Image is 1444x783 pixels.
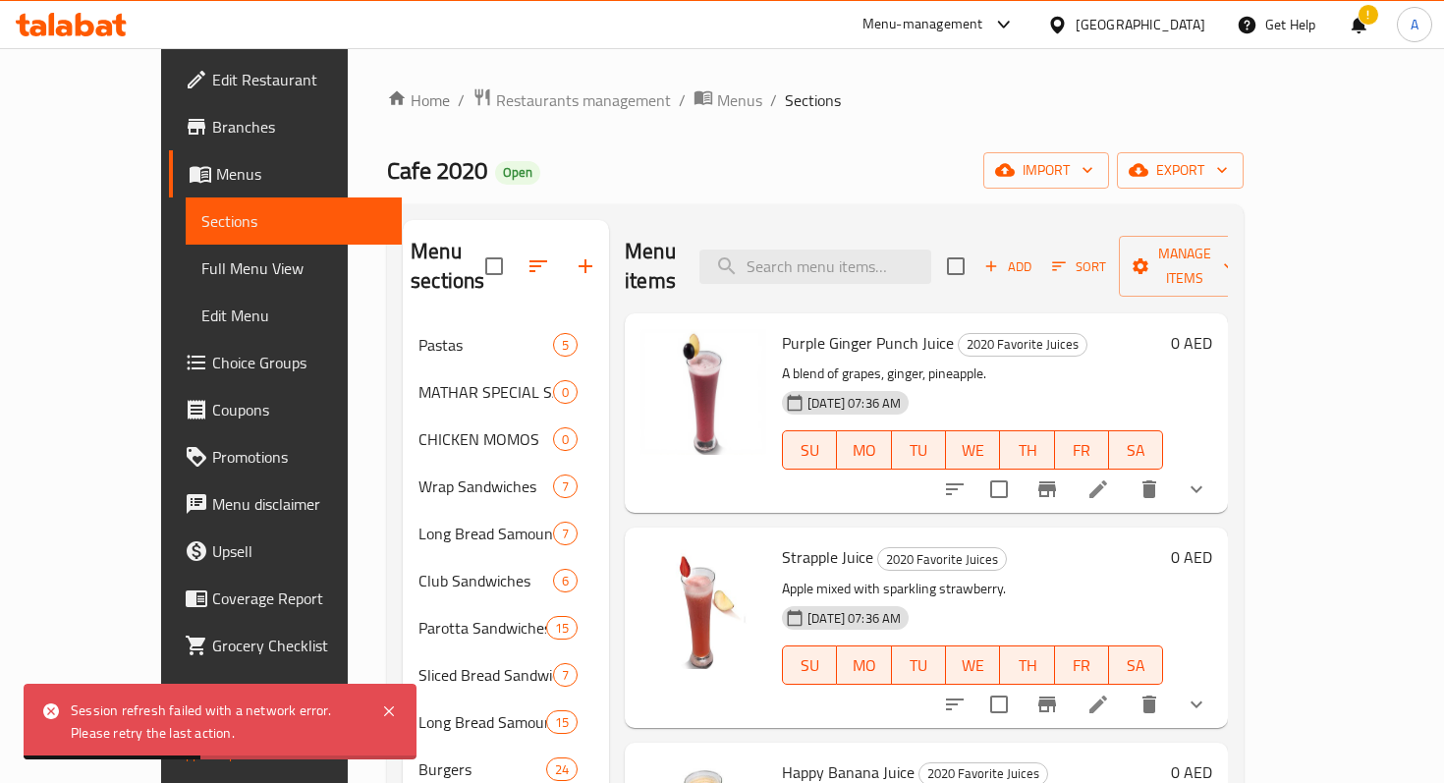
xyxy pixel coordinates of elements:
[1117,651,1155,680] span: SA
[959,333,1086,356] span: 2020 Favorite Juices
[387,87,1244,113] nav: breadcrumb
[495,161,540,185] div: Open
[976,252,1039,282] span: Add item
[800,394,909,413] span: [DATE] 07:36 AM
[978,469,1020,510] span: Select to update
[782,542,873,572] span: Strapple Juice
[1063,436,1101,465] span: FR
[1185,477,1208,501] svg: Show Choices
[800,609,909,628] span: [DATE] 07:36 AM
[1133,158,1228,183] span: export
[554,383,577,402] span: 0
[169,56,402,103] a: Edit Restaurant
[169,480,402,528] a: Menu disclaimer
[892,430,946,470] button: TU
[978,684,1020,725] span: Select to update
[169,150,402,197] a: Menus
[201,304,386,327] span: Edit Menu
[983,152,1109,189] button: import
[546,710,578,734] div: items
[1055,645,1109,685] button: FR
[496,88,671,112] span: Restaurants management
[1173,466,1220,513] button: show more
[186,245,402,292] a: Full Menu View
[640,329,766,455] img: Purple Ginger Punch Juice
[782,430,837,470] button: SU
[212,539,386,563] span: Upsell
[546,616,578,640] div: items
[418,427,553,451] div: CHICKEN MOMOS
[403,557,609,604] div: Club Sandwiches6
[418,380,553,404] span: MATHAR SPECIAL SANDWICHES
[418,710,546,734] span: Long Bread Samoun Sandwiches
[411,237,485,296] h2: Menu sections
[640,543,766,669] img: Strapple Juice
[547,760,577,779] span: 24
[717,88,762,112] span: Menus
[935,246,976,287] span: Select section
[553,475,578,498] div: items
[900,436,938,465] span: TU
[495,164,540,181] span: Open
[553,427,578,451] div: items
[862,13,983,36] div: Menu-management
[212,634,386,657] span: Grocery Checklist
[954,651,992,680] span: WE
[1109,430,1163,470] button: SA
[1117,436,1155,465] span: SA
[418,522,553,545] span: Long Bread Samoun Combo
[212,445,386,469] span: Promotions
[1171,329,1212,357] h6: 0 AED
[547,619,577,638] span: 15
[387,88,450,112] a: Home
[900,651,938,680] span: TU
[1117,152,1244,189] button: export
[837,430,891,470] button: MO
[403,510,609,557] div: Long Bread Samoun Combo7
[403,604,609,651] div: Parotta Sandwiches15
[473,246,515,287] span: Select all sections
[976,252,1039,282] button: Add
[782,328,954,358] span: Purple Ginger Punch Juice
[554,572,577,590] span: 6
[1055,430,1109,470] button: FR
[515,243,562,290] span: Sort sections
[403,416,609,463] div: CHICKEN MOMOS0
[403,321,609,368] div: Pastas5
[418,333,553,357] span: Pastas
[554,666,577,685] span: 7
[699,250,931,284] input: search
[472,87,671,113] a: Restaurants management
[212,351,386,374] span: Choice Groups
[679,88,686,112] li: /
[418,475,553,498] span: Wrap Sandwiches
[169,433,402,480] a: Promotions
[458,88,465,112] li: /
[403,368,609,416] div: MATHAR SPECIAL SANDWICHES0
[554,477,577,496] span: 7
[169,386,402,433] a: Coupons
[553,333,578,357] div: items
[403,651,609,699] div: Sliced Bread Sandwiches7
[201,256,386,280] span: Full Menu View
[1052,255,1106,278] span: Sort
[1000,430,1054,470] button: TH
[770,88,777,112] li: /
[1008,651,1046,680] span: TH
[694,87,762,113] a: Menus
[553,380,578,404] div: items
[418,616,546,640] span: Parotta Sandwiches
[845,436,883,465] span: MO
[212,587,386,610] span: Coverage Report
[1000,645,1054,685] button: TH
[553,522,578,545] div: items
[1135,242,1235,291] span: Manage items
[554,525,577,543] span: 7
[212,398,386,421] span: Coupons
[946,430,1000,470] button: WE
[169,339,402,386] a: Choice Groups
[418,663,553,687] div: Sliced Bread Sandwiches
[553,569,578,592] div: items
